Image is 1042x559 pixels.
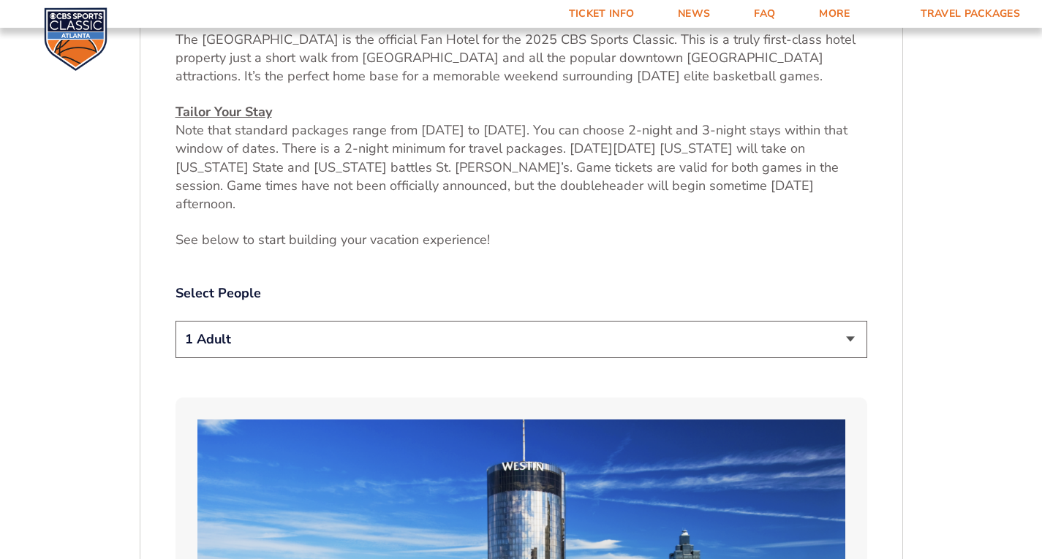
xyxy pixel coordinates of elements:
p: Note that standard packages range from [DATE] to [DATE]. You can choose 2-night and 3-night stays... [175,103,867,213]
img: CBS Sports Classic [44,7,107,71]
label: Select People [175,284,867,303]
u: Tailor Your Stay [175,103,272,121]
p: See below to start building your vacation experience! [175,231,867,249]
p: The [GEOGRAPHIC_DATA] is the official Fan Hotel for the 2025 CBS Sports Classic. This is a truly ... [175,12,867,85]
